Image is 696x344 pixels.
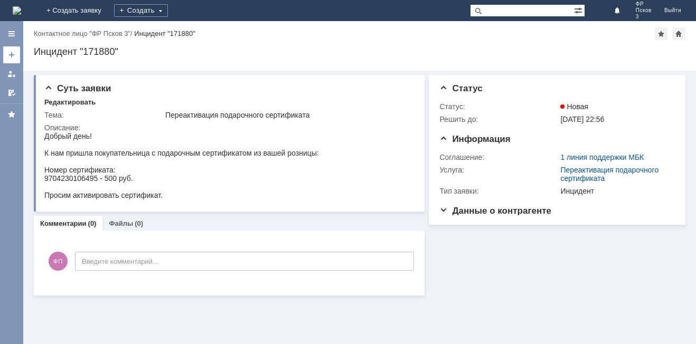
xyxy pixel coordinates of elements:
span: 3 [636,14,652,20]
div: Решить до: [439,115,558,123]
span: Суть заявки [44,83,111,93]
span: ФП [49,252,68,271]
a: Перейти на домашнюю страницу [13,6,21,15]
span: Псков [636,7,652,14]
div: Инцидент [560,187,670,195]
span: [DATE] 22:56 [560,115,604,123]
div: Тема: [44,111,163,119]
div: Описание: [44,123,412,132]
span: Статус [439,83,482,93]
div: Инцидент "171880" [34,46,685,57]
div: Сделать домашней страницей [672,27,685,40]
img: logo [13,6,21,15]
a: Контактное лицо "ФР Псков 3" [34,30,130,37]
div: Услуга: [439,166,558,174]
div: Переактивация подарочного сертификата [165,111,410,119]
div: Соглашение: [439,153,558,161]
div: Редактировать [44,98,96,107]
div: / [34,30,134,37]
div: (0) [135,219,143,227]
a: Мои согласования [3,84,20,101]
span: Информация [439,134,510,144]
div: Создать [114,4,168,17]
div: Добавить в избранное [655,27,667,40]
div: Инцидент "171880" [134,30,195,37]
span: ФР [636,1,652,7]
div: Статус: [439,102,558,111]
span: Данные о контрагенте [439,206,551,216]
a: Переактивация подарочного сертификата [560,166,659,183]
span: Новая [560,102,588,111]
a: Комментарии [40,219,87,227]
a: Файлы [109,219,133,227]
div: (0) [88,219,97,227]
a: 1 линия поддержки МБК [560,153,644,161]
a: Создать заявку [3,46,20,63]
span: Расширенный поиск [574,5,585,15]
div: Тип заявки: [439,187,558,195]
a: Мои заявки [3,65,20,82]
